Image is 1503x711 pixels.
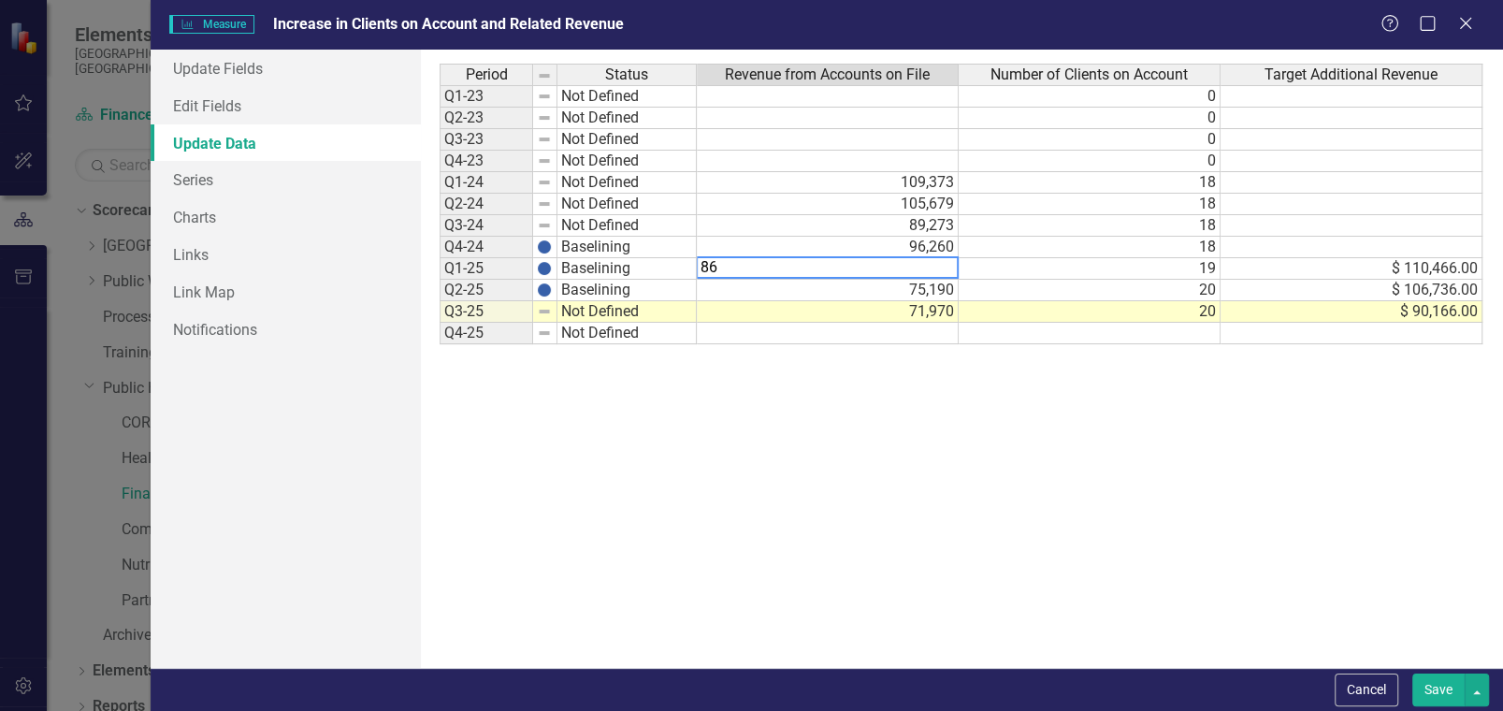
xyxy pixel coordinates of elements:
[440,215,533,237] td: Q3-24
[725,66,930,83] span: Revenue from Accounts on File
[273,15,624,33] span: Increase in Clients on Account and Related Revenue
[697,172,959,194] td: 109,373
[151,236,421,273] a: Links
[440,85,533,108] td: Q1-23
[537,68,552,83] img: 8DAGhfEEPCf229AAAAAElFTkSuQmCC
[959,301,1221,323] td: 20
[557,323,697,344] td: Not Defined
[537,283,552,297] img: BgCOk07PiH71IgAAAABJRU5ErkJggg==
[440,194,533,215] td: Q2-24
[697,237,959,258] td: 96,260
[959,129,1221,151] td: 0
[557,129,697,151] td: Not Defined
[605,66,648,83] span: Status
[959,215,1221,237] td: 18
[697,215,959,237] td: 89,273
[151,311,421,348] a: Notifications
[537,175,552,190] img: 8DAGhfEEPCf229AAAAAElFTkSuQmCC
[557,194,697,215] td: Not Defined
[1412,674,1465,706] button: Save
[537,218,552,233] img: 8DAGhfEEPCf229AAAAAElFTkSuQmCC
[537,196,552,211] img: 8DAGhfEEPCf229AAAAAElFTkSuQmCC
[151,50,421,87] a: Update Fields
[1221,258,1482,280] td: $ 110,466.00
[697,194,959,215] td: 105,679
[440,172,533,194] td: Q1-24
[151,124,421,162] a: Update Data
[537,110,552,125] img: 8DAGhfEEPCf229AAAAAElFTkSuQmCC
[440,108,533,129] td: Q2-23
[440,323,533,344] td: Q4-25
[1335,674,1398,706] button: Cancel
[557,258,697,280] td: Baselining
[1221,301,1482,323] td: $ 90,166.00
[151,273,421,311] a: Link Map
[990,66,1188,83] span: Number of Clients on Account
[959,172,1221,194] td: 18
[557,280,697,301] td: Baselining
[537,326,552,341] img: 8DAGhfEEPCf229AAAAAElFTkSuQmCC
[959,194,1221,215] td: 18
[151,198,421,236] a: Charts
[440,280,533,301] td: Q2-25
[557,215,697,237] td: Not Defined
[697,280,959,301] td: 75,190
[151,161,421,198] a: Series
[959,108,1221,129] td: 0
[537,304,552,319] img: 8DAGhfEEPCf229AAAAAElFTkSuQmCC
[440,258,533,280] td: Q1-25
[557,85,697,108] td: Not Defined
[959,151,1221,172] td: 0
[1265,66,1438,83] span: Target Additional Revenue
[169,15,254,34] span: Measure
[440,129,533,151] td: Q3-23
[537,239,552,254] img: BgCOk07PiH71IgAAAABJRU5ErkJggg==
[537,132,552,147] img: 8DAGhfEEPCf229AAAAAElFTkSuQmCC
[959,237,1221,258] td: 18
[959,280,1221,301] td: 20
[465,66,507,83] span: Period
[959,258,1221,280] td: 19
[697,301,959,323] td: 71,970
[1221,280,1482,301] td: $ 106,736.00
[537,153,552,168] img: 8DAGhfEEPCf229AAAAAElFTkSuQmCC
[557,108,697,129] td: Not Defined
[440,301,533,323] td: Q3-25
[557,237,697,258] td: Baselining
[440,237,533,258] td: Q4-24
[557,172,697,194] td: Not Defined
[557,301,697,323] td: Not Defined
[440,151,533,172] td: Q4-23
[557,151,697,172] td: Not Defined
[959,85,1221,108] td: 0
[537,89,552,104] img: 8DAGhfEEPCf229AAAAAElFTkSuQmCC
[537,261,552,276] img: BgCOk07PiH71IgAAAABJRU5ErkJggg==
[151,87,421,124] a: Edit Fields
